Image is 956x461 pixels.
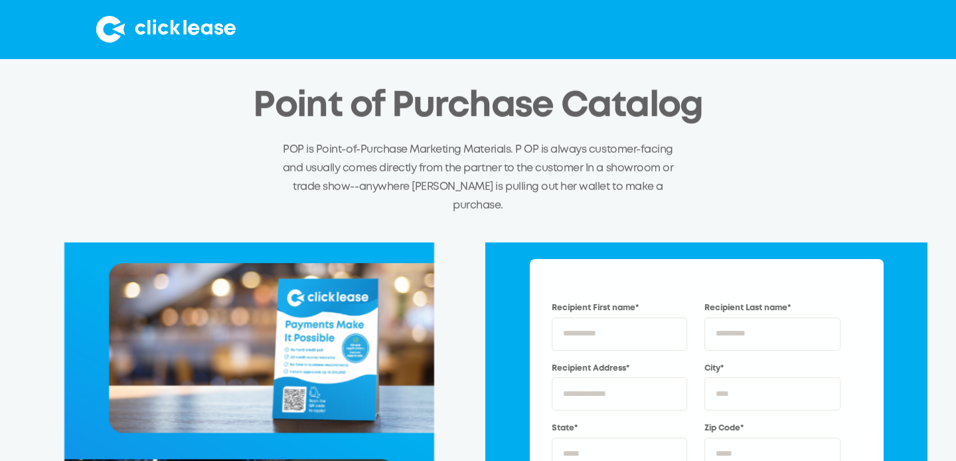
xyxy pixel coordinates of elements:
[552,363,687,375] label: Recipient Address*
[704,363,840,375] label: City*
[96,16,236,43] img: Clicklease logo
[704,423,840,435] label: Zip Code*
[704,302,840,314] label: Recipient Last name*
[552,302,687,314] label: Recipient First name*
[282,141,674,215] p: POP is Point-of-Purchase Marketing Materials. P OP is always customer-facing and usually comes di...
[552,423,687,435] label: State*
[253,86,703,126] h2: Point of Purchase Catalog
